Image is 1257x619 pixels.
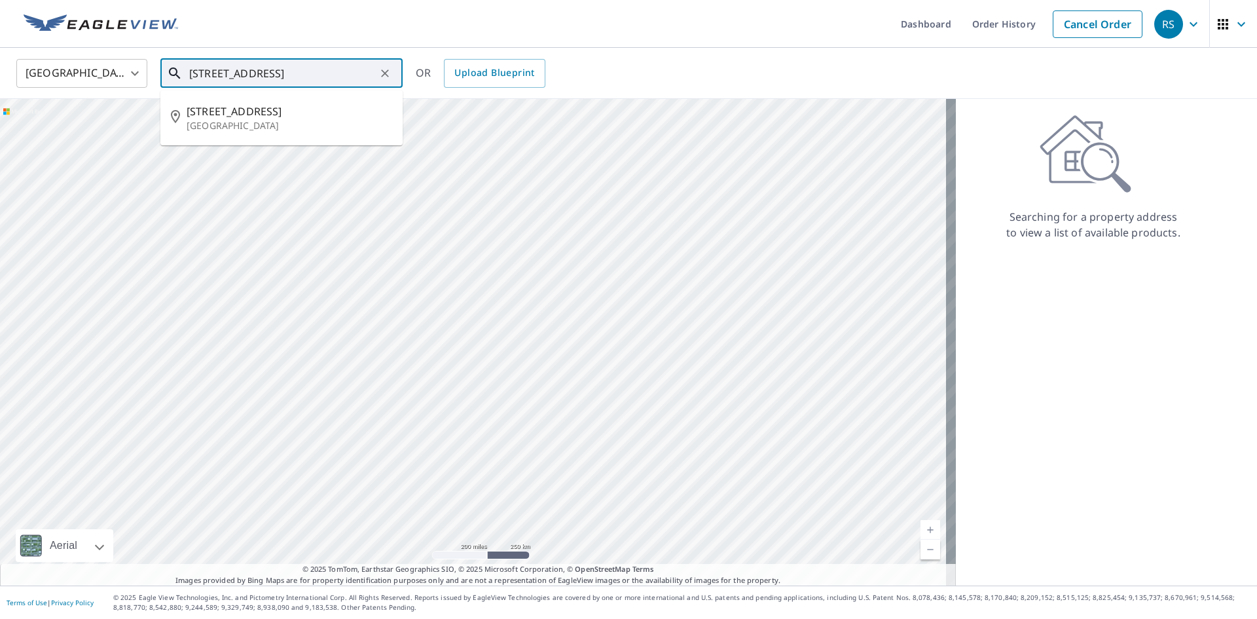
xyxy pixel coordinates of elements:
a: Upload Blueprint [444,59,545,88]
a: OpenStreetMap [575,564,630,574]
p: | [7,599,94,607]
span: Upload Blueprint [454,65,534,81]
span: © 2025 TomTom, Earthstar Geographics SIO, © 2025 Microsoft Corporation, © [302,564,654,575]
span: [STREET_ADDRESS] [187,103,392,119]
div: RS [1154,10,1183,39]
a: Terms of Use [7,598,47,607]
a: Current Level 5, Zoom In [920,520,940,540]
div: OR [416,59,545,88]
input: Search by address or latitude-longitude [189,55,376,92]
div: Aerial [46,529,81,562]
p: Searching for a property address to view a list of available products. [1006,209,1181,240]
img: EV Logo [24,14,178,34]
p: [GEOGRAPHIC_DATA] [187,119,392,132]
a: Terms [632,564,654,574]
button: Clear [376,64,394,83]
div: [GEOGRAPHIC_DATA] [16,55,147,92]
p: © 2025 Eagle View Technologies, Inc. and Pictometry International Corp. All Rights Reserved. Repo... [113,593,1250,612]
a: Cancel Order [1053,10,1142,38]
div: Aerial [16,529,113,562]
a: Privacy Policy [51,598,94,607]
a: Current Level 5, Zoom Out [920,540,940,559]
